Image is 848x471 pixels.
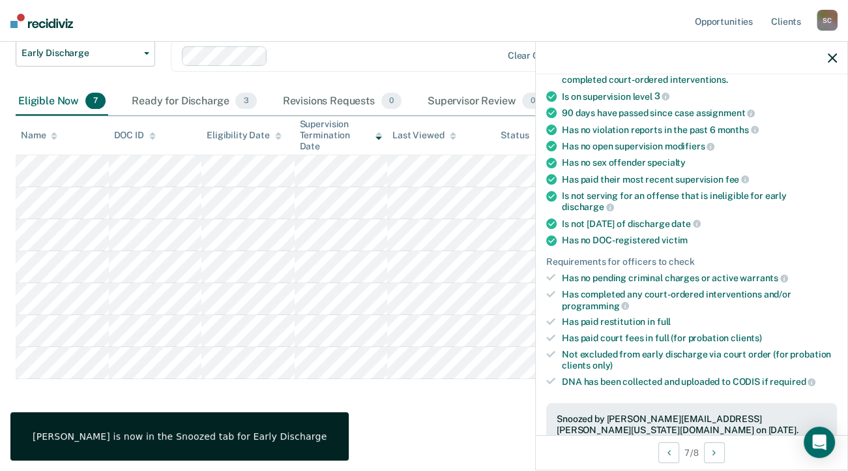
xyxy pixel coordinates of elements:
[662,235,688,245] span: victim
[22,48,139,59] span: Early Discharge
[562,190,837,213] div: Is not serving for an offense that is ineligible for early
[10,14,73,28] img: Recidiviz
[508,50,568,61] div: Clear officers
[562,316,837,327] div: Has paid restitution in
[665,141,715,151] span: modifiers
[718,125,759,135] span: months
[654,91,670,101] span: 3
[562,91,837,102] div: Is on supervision level
[696,108,755,118] span: assignment
[300,119,383,151] div: Supervision Termination Date
[392,130,456,141] div: Last Viewed
[114,130,156,141] div: DOC ID
[16,87,108,116] div: Eligible Now
[731,333,762,343] span: clients)
[770,376,815,387] span: required
[562,218,837,230] div: Is not [DATE] of discharge
[280,87,404,116] div: Revisions Requests
[562,174,837,185] div: Has paid their most recent supervision
[740,273,788,283] span: warrants
[562,349,837,371] div: Not excluded from early discharge via court order (for probation clients
[562,235,837,246] div: Has no DOC-registered
[671,219,700,229] span: date
[129,87,259,116] div: Ready for Discharge
[804,427,835,458] div: Open Intercom Messenger
[501,130,529,141] div: Status
[562,301,629,311] span: programming
[562,272,837,284] div: Has no pending criminal charges or active
[562,376,837,387] div: DNA has been collected and uploaded to CODIS if
[817,10,838,31] div: S C
[647,157,686,168] span: specialty
[207,130,282,141] div: Eligibility Date
[725,174,749,185] span: fee
[536,435,847,470] div: 7 / 8
[522,93,542,110] span: 0
[235,93,256,110] span: 3
[425,87,546,116] div: Supervisor Review
[562,333,837,344] div: Has paid court fees in full (for probation
[658,442,679,463] button: Previous Opportunity
[562,202,614,212] span: discharge
[657,316,671,327] span: full
[592,360,613,371] span: only)
[704,442,725,463] button: Next Opportunity
[33,431,327,442] div: [PERSON_NAME] is now in the Snoozed tab for Early Discharge
[21,130,57,141] div: Name
[562,124,837,136] div: Has no violation reports in the past 6
[85,93,106,110] span: 7
[562,140,837,152] div: Has no open supervision
[381,93,402,110] span: 0
[562,289,837,311] div: Has completed any court-ordered interventions and/or
[557,414,826,446] div: Snoozed by [PERSON_NAME][EMAIL_ADDRESS][PERSON_NAME][US_STATE][DOMAIN_NAME] on [DATE]. [PERSON_NA...
[562,107,837,119] div: 90 days have passed since case
[546,256,837,267] div: Requirements for officers to check
[562,157,837,168] div: Has no sex offender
